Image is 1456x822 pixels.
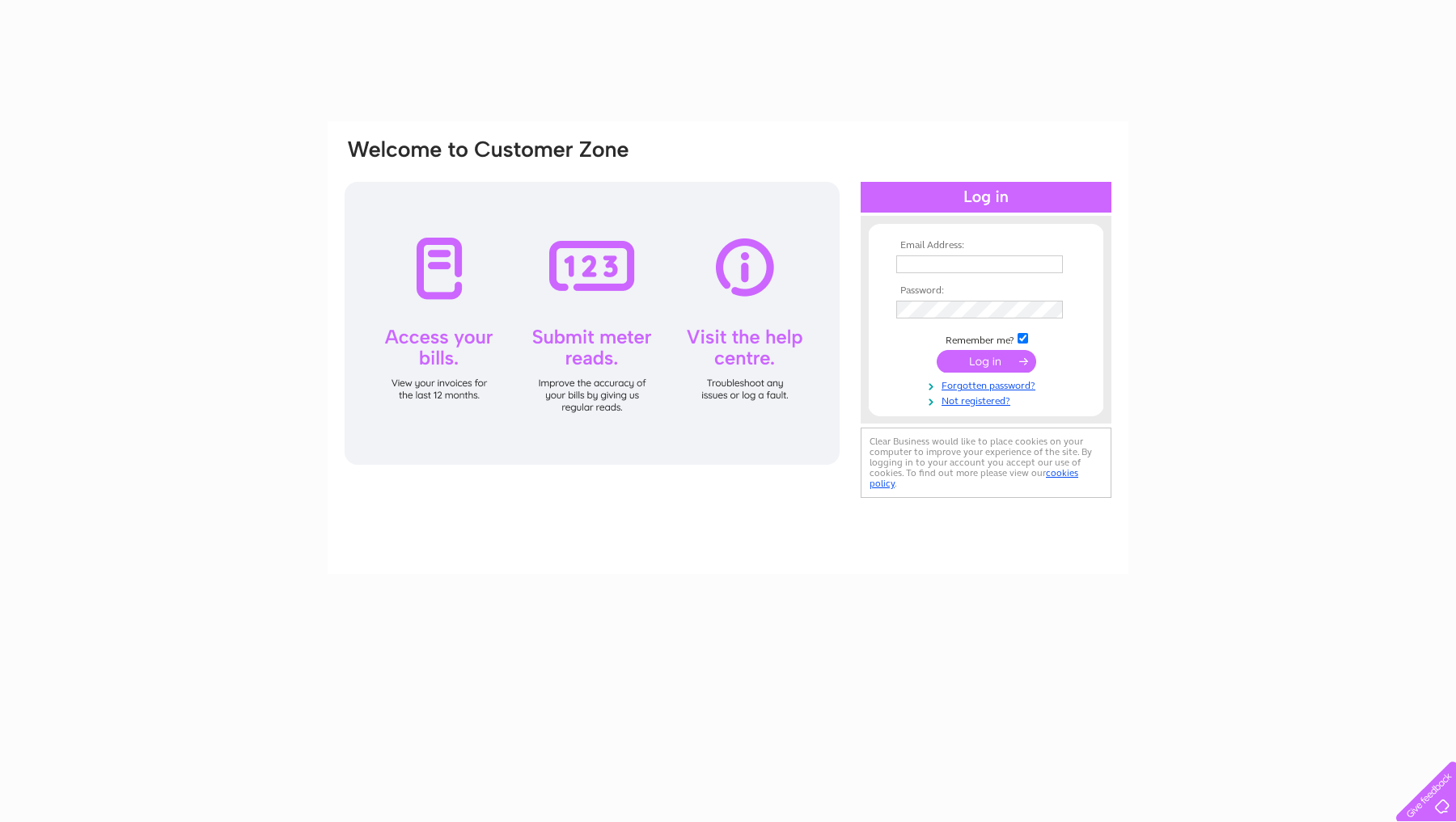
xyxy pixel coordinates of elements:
[937,350,1036,373] input: Submit
[896,377,1080,392] a: Forgotten password?
[892,240,1080,251] th: Email Address:
[892,331,1080,347] td: Remember me?
[896,392,1080,407] a: Not registered?
[861,428,1111,498] div: Clear Business would like to place cookies on your computer to improve your experience of the sit...
[892,285,1080,297] th: Password:
[870,467,1078,489] a: cookies policy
